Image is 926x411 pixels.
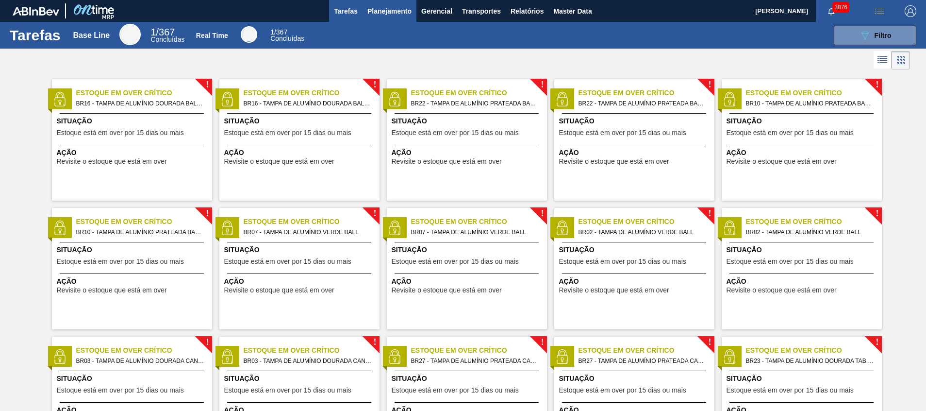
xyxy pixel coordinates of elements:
span: Situação [392,245,545,255]
span: Estoque em Over Crítico [76,217,212,227]
span: Revisite o estoque que está em over [392,287,502,294]
span: BR27 - TAMPA DE ALUMÍNIO PRATEADA CANPACK CDL [411,356,539,366]
span: Ação [57,276,210,287]
span: ! [373,210,376,217]
img: status [220,349,234,364]
span: Estoque em Over Crítico [746,345,882,356]
span: BR03 - TAMPA DE ALUMÍNIO DOURADA CANPACK CDL [244,356,372,366]
span: 1 [150,27,156,37]
span: Concluídas [270,34,304,42]
span: Estoque em Over Crítico [411,88,547,98]
span: BR10 - TAMPA DE ALUMÍNIO PRATEADA BALL CDL [746,98,874,109]
span: ! [876,339,878,346]
span: Estoque em Over Crítico [746,88,882,98]
span: Estoque está em over por 15 dias ou mais [224,387,351,394]
span: Estoque está em over por 15 dias ou mais [392,258,519,265]
img: userActions [874,5,885,17]
span: Estoque está em over por 15 dias ou mais [57,258,184,265]
div: Visão em Lista [874,51,892,69]
span: Revisite o estoque que está em over [224,287,334,294]
span: BR22 - TAMPA DE ALUMÍNIO PRATEADA BALL CDL [411,98,539,109]
span: ! [206,81,209,88]
span: Estoque está em over por 15 dias ou mais [727,387,854,394]
div: Base Line [150,28,184,43]
div: Visão em Cards [892,51,910,69]
span: ! [541,210,544,217]
span: Situação [392,116,545,126]
img: status [52,221,67,235]
span: BR16 - TAMPA DE ALUMÍNIO DOURADA BALL CDL [76,98,204,109]
span: Concluídas [150,35,184,43]
span: BR03 - TAMPA DE ALUMÍNIO DOURADA CANPACK CDL [76,356,204,366]
img: status [52,92,67,106]
img: status [722,221,737,235]
div: Base Line [119,24,141,45]
span: Ação [559,148,712,158]
img: status [387,221,402,235]
span: BR02 - TAMPA DE ALUMÍNIO VERDE BALL [746,227,874,238]
span: Estoque em Over Crítico [244,88,380,98]
span: Revisite o estoque que está em over [727,287,837,294]
span: ! [708,339,711,346]
div: Real Time [196,32,228,39]
span: Estoque está em over por 15 dias ou mais [224,258,351,265]
span: Situação [224,116,377,126]
span: ! [876,81,878,88]
span: Estoque está em over por 15 dias ou mais [727,258,854,265]
span: Estoque está em over por 15 dias ou mais [559,258,686,265]
img: Logout [905,5,916,17]
span: ! [876,210,878,217]
span: Situação [727,374,879,384]
span: Estoque está em over por 15 dias ou mais [392,387,519,394]
span: Revisite o estoque que está em over [57,287,167,294]
span: Estoque está em over por 15 dias ou mais [559,129,686,137]
span: BR07 - TAMPA DE ALUMÍNIO VERDE BALL [244,227,372,238]
span: Estoque está em over por 15 dias ou mais [727,129,854,137]
span: Situação [57,116,210,126]
span: Situação [224,374,377,384]
span: Situação [727,116,879,126]
span: 1 [270,28,274,36]
img: status [52,349,67,364]
span: / 367 [150,27,175,37]
span: Revisite o estoque que está em over [224,158,334,165]
span: Estoque em Over Crítico [76,88,212,98]
span: Estoque em Over Crítico [411,217,547,227]
span: / 367 [270,28,287,36]
img: status [722,349,737,364]
span: 3876 [832,2,849,13]
span: ! [373,81,376,88]
span: Ação [727,276,879,287]
span: Ação [559,276,712,287]
span: Situação [224,245,377,255]
img: status [555,221,569,235]
span: Situação [727,245,879,255]
span: Planejamento [367,5,412,17]
span: BR02 - TAMPA DE ALUMÍNIO VERDE BALL [579,227,707,238]
span: Ação [727,148,879,158]
button: Filtro [834,26,916,45]
span: Ação [392,148,545,158]
span: ! [373,339,376,346]
span: BR10 - TAMPA DE ALUMÍNIO PRATEADA BALL CDL [76,227,204,238]
span: Estoque está em over por 15 dias ou mais [392,129,519,137]
div: Real Time [270,29,304,42]
span: ! [708,210,711,217]
span: BR07 - TAMPA DE ALUMÍNIO VERDE BALL [411,227,539,238]
span: Master Data [553,5,592,17]
img: status [387,92,402,106]
span: Situação [559,374,712,384]
span: Revisite o estoque que está em over [559,287,669,294]
span: Revisite o estoque que está em over [392,158,502,165]
div: Base Line [73,31,110,40]
span: Estoque está em over por 15 dias ou mais [57,129,184,137]
span: Revisite o estoque que está em over [559,158,669,165]
span: Estoque em Over Crítico [244,217,380,227]
span: Ação [224,276,377,287]
img: status [220,92,234,106]
button: Notificações [816,4,847,18]
img: TNhmsLtSVTkK8tSr43FrP2fwEKptu5GPRR3wAAAABJRU5ErkJggg== [13,7,59,16]
span: Situação [57,374,210,384]
span: Filtro [875,32,892,39]
h1: Tarefas [10,30,61,41]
